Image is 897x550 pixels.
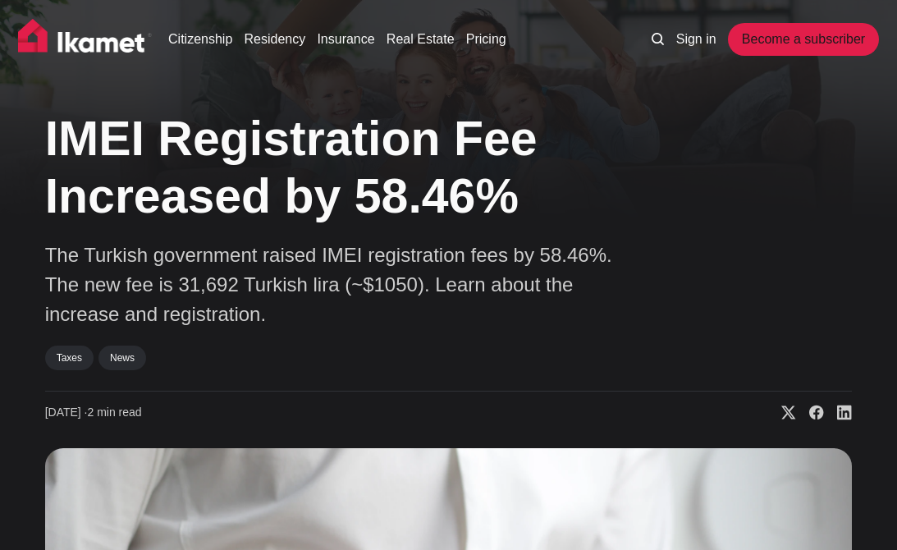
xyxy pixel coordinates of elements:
[317,30,374,49] a: Insurance
[18,19,153,60] img: Ikamet home
[676,30,716,49] a: Sign in
[98,346,146,370] a: News
[824,405,852,421] a: Share on Linkedin
[728,23,879,56] a: Become a subscriber
[45,405,142,421] time: 2 min read
[45,406,88,419] span: [DATE] ∙
[45,241,620,329] p: The Turkish government raised IMEI registration fees by 58.46%. The new fee is 31,692 Turkish lir...
[387,30,455,49] a: Real Estate
[796,405,824,421] a: Share on Facebook
[168,30,232,49] a: Citizenship
[244,30,305,49] a: Residency
[45,346,94,370] a: Taxes
[466,30,506,49] a: Pricing
[768,405,796,421] a: Share on X
[45,110,702,227] h1: IMEI Registration Fee Increased by 58.46%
